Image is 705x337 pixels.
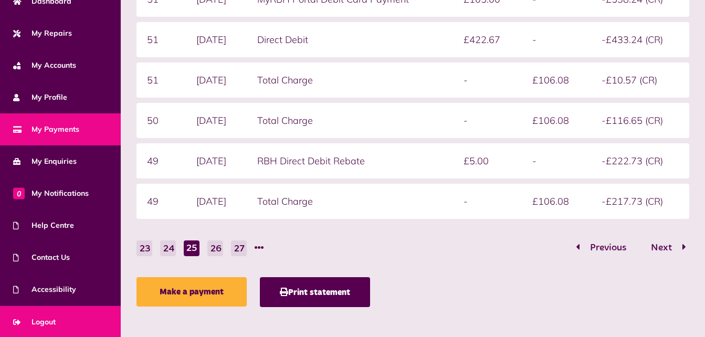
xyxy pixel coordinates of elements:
td: £422.67 [453,22,522,57]
td: 49 [136,143,186,178]
button: Go to page 26 [640,240,689,256]
a: Make a payment [136,277,247,307]
span: My Accounts [13,60,76,71]
td: -£217.73 (CR) [591,184,689,219]
td: Total Charge [247,103,453,138]
button: Go to page 24 [573,240,637,256]
button: Print statement [260,277,370,307]
td: Total Charge [247,184,453,219]
td: £106.08 [522,103,591,138]
td: [DATE] [186,143,247,178]
td: - [522,22,591,57]
td: Direct Debit [247,22,453,57]
span: My Repairs [13,28,72,39]
td: [DATE] [186,103,247,138]
td: -£222.73 (CR) [591,143,689,178]
span: My Profile [13,92,67,103]
td: RBH Direct Debit Rebate [247,143,453,178]
td: -£116.65 (CR) [591,103,689,138]
span: My Payments [13,124,79,135]
span: Next [643,243,680,252]
td: [DATE] [186,184,247,219]
td: -£10.57 (CR) [591,62,689,98]
span: My Enquiries [13,156,77,167]
td: -£433.24 (CR) [591,22,689,57]
td: £106.08 [522,62,591,98]
td: - [453,184,522,219]
td: [DATE] [186,62,247,98]
span: Accessibility [13,284,76,295]
button: Go to page 23 [136,240,152,256]
button: Go to page 26 [207,240,223,256]
span: Help Centre [13,220,74,231]
td: 49 [136,184,186,219]
span: 0 [13,187,25,199]
span: Previous [582,243,634,252]
td: Total Charge [247,62,453,98]
td: 51 [136,62,186,98]
td: 51 [136,22,186,57]
button: Go to page 24 [160,240,176,256]
td: [DATE] [186,22,247,57]
td: - [522,143,591,178]
span: Contact Us [13,252,70,263]
td: 50 [136,103,186,138]
span: My Notifications [13,188,89,199]
td: £106.08 [522,184,591,219]
td: - [453,103,522,138]
button: Go to page 27 [231,240,247,256]
span: Logout [13,317,56,328]
td: £5.00 [453,143,522,178]
td: - [453,62,522,98]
